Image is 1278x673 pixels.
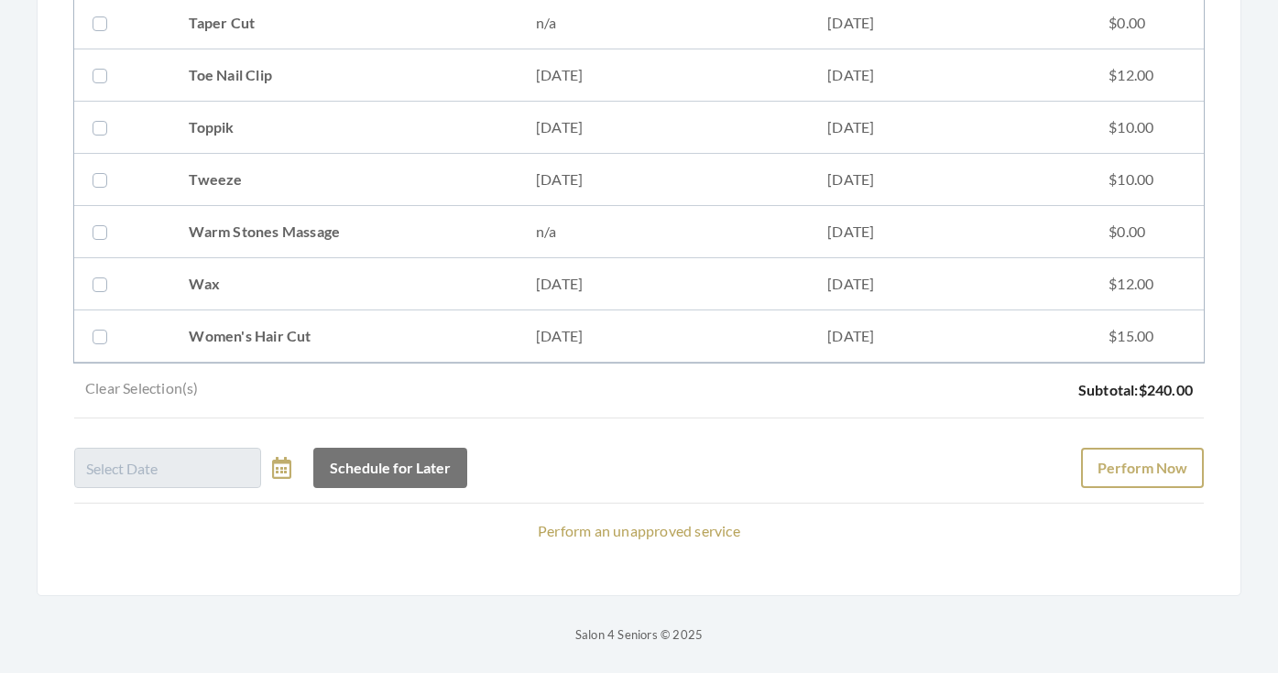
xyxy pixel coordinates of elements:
[313,448,467,488] button: Schedule for Later
[170,206,518,258] td: Warm Stones Massage
[809,154,1090,206] td: [DATE]
[538,522,740,539] a: Perform an unapproved service
[1090,49,1204,102] td: $12.00
[518,49,809,102] td: [DATE]
[809,258,1090,310] td: [DATE]
[1081,448,1204,488] button: Perform Now
[272,448,291,488] a: toggle
[170,258,518,310] td: Wax
[1090,258,1204,310] td: $12.00
[809,310,1090,363] td: [DATE]
[518,258,809,310] td: [DATE]
[170,310,518,363] td: Women's Hair Cut
[518,102,809,154] td: [DATE]
[170,154,518,206] td: Tweeze
[809,49,1090,102] td: [DATE]
[518,206,809,258] td: n/a
[518,310,809,363] td: [DATE]
[809,102,1090,154] td: [DATE]
[74,448,261,488] input: Select Date
[1139,381,1193,398] span: $240.00
[1090,206,1204,258] td: $0.00
[74,377,210,403] a: Clear Selection(s)
[170,102,518,154] td: Toppik
[518,154,809,206] td: [DATE]
[1090,310,1204,363] td: $15.00
[37,624,1241,646] p: Salon 4 Seniors © 2025
[170,49,518,102] td: Toe Nail Clip
[1090,102,1204,154] td: $10.00
[1078,377,1193,403] p: Subtotal:
[1090,154,1204,206] td: $10.00
[809,206,1090,258] td: [DATE]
